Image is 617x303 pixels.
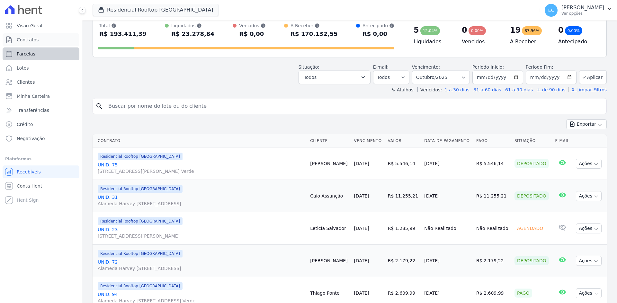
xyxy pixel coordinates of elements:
td: Não Realizado [474,212,512,245]
a: Visão Geral [3,19,79,32]
a: Lotes [3,62,79,74]
button: Ações [576,191,602,201]
a: UNID. 75[STREET_ADDRESS][PERSON_NAME] Verde [98,162,305,174]
span: Alameda Harvey [STREET_ADDRESS] [98,200,305,207]
label: Período Inicío: [472,64,504,70]
th: Cliente [308,134,351,147]
a: Crédito [3,118,79,131]
label: Situação: [299,64,319,70]
button: Ações [576,288,602,298]
button: Ações [576,223,602,233]
td: R$ 1.285,99 [385,212,422,245]
a: + de 90 dias [537,87,566,92]
h4: Vencidos [462,38,500,46]
div: Depositado [514,159,549,168]
span: Residencial Rooftop [GEOGRAPHIC_DATA] [98,153,183,160]
span: Alameda Harvey [STREET_ADDRESS] [98,265,305,272]
button: Ações [576,256,602,266]
div: R$ 0,00 [239,29,265,39]
span: Conta Hent [17,183,42,189]
th: Vencimento [351,134,385,147]
label: Período Fim: [526,64,577,71]
h4: Antecipado [558,38,596,46]
a: Transferências [3,104,79,117]
span: Negativação [17,135,45,142]
span: Residencial Rooftop [GEOGRAPHIC_DATA] [98,250,183,257]
a: 1 a 30 dias [445,87,469,92]
a: Recebíveis [3,165,79,178]
h4: Liquidados [414,38,452,46]
td: R$ 5.546,14 [385,147,422,180]
th: Data de Pagamento [422,134,474,147]
div: A Receber [291,22,338,29]
div: 5 [414,25,419,35]
div: R$ 23.278,84 [171,29,214,39]
div: R$ 170.132,55 [291,29,338,39]
button: Exportar [566,119,607,129]
div: 12,04% [420,26,440,35]
button: Residencial Rooftop [GEOGRAPHIC_DATA] [93,4,219,16]
p: Ver opções [561,11,604,16]
span: Visão Geral [17,22,42,29]
span: Lotes [17,65,29,71]
span: Todos [304,73,317,81]
th: E-mail [552,134,572,147]
h4: A Receber [510,38,548,46]
td: [DATE] [422,147,474,180]
button: Ações [576,159,602,169]
div: 87,96% [522,26,542,35]
label: ↯ Atalhos [391,87,413,92]
td: R$ 2.179,22 [385,245,422,277]
span: Contratos [17,37,39,43]
span: Parcelas [17,51,35,57]
td: Caio Assunção [308,180,351,212]
button: Aplicar [579,70,607,84]
div: Pago [514,289,532,298]
td: R$ 2.179,22 [474,245,512,277]
div: Depositado [514,191,549,200]
button: EC [PERSON_NAME] Ver opções [540,1,617,19]
a: Conta Hent [3,180,79,192]
div: 0,00% [469,26,486,35]
a: UNID. 31Alameda Harvey [STREET_ADDRESS] [98,194,305,207]
span: [STREET_ADDRESS][PERSON_NAME] [98,233,305,239]
label: E-mail: [373,64,389,70]
td: [PERSON_NAME] [308,147,351,180]
a: [DATE] [354,161,369,166]
span: Residencial Rooftop [GEOGRAPHIC_DATA] [98,185,183,193]
div: 0 [462,25,467,35]
td: R$ 11.255,21 [474,180,512,212]
a: 31 a 60 dias [473,87,501,92]
a: Contratos [3,33,79,46]
a: [DATE] [354,226,369,231]
span: Clientes [17,79,35,85]
span: [STREET_ADDRESS][PERSON_NAME] Verde [98,168,305,174]
a: 61 a 90 dias [505,87,533,92]
a: Parcelas [3,47,79,60]
button: Todos [299,71,371,84]
label: Vencidos: [417,87,442,92]
p: [PERSON_NAME] [561,4,604,11]
div: Agendado [514,224,546,233]
span: Minha Carteira [17,93,50,99]
a: UNID. 72Alameda Harvey [STREET_ADDRESS] [98,259,305,272]
div: Vencidos [239,22,265,29]
th: Situação [512,134,553,147]
input: Buscar por nome do lote ou do cliente [104,100,604,113]
th: Contrato [93,134,308,147]
a: ✗ Limpar Filtros [568,87,607,92]
th: Pago [474,134,512,147]
div: Liquidados [171,22,214,29]
div: 0,00% [565,26,582,35]
div: Depositado [514,256,549,265]
a: Clientes [3,76,79,88]
td: Leticía Salvador [308,212,351,245]
a: UNID. 23[STREET_ADDRESS][PERSON_NAME] [98,226,305,239]
label: Vencimento: [412,64,440,70]
div: Antecipado [362,22,394,29]
td: [DATE] [422,245,474,277]
a: [DATE] [354,193,369,198]
a: [DATE] [354,258,369,263]
td: [DATE] [422,180,474,212]
td: R$ 11.255,21 [385,180,422,212]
